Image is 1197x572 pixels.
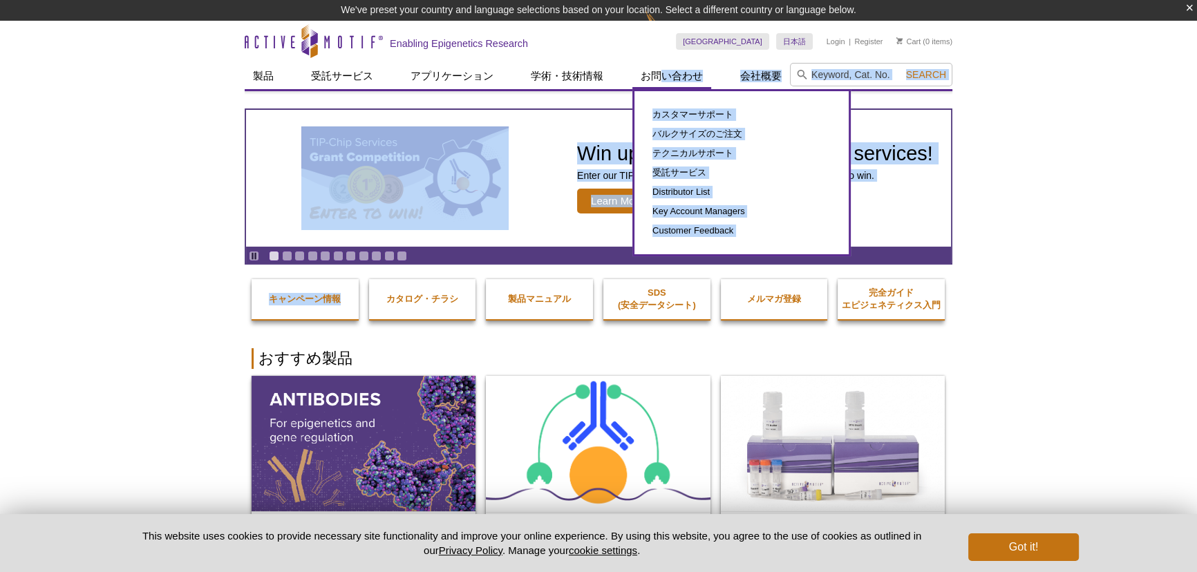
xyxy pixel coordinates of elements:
[249,251,259,261] a: Toggle autoplay
[252,376,475,511] img: All Antibodies
[252,348,945,369] h2: おすすめ製品
[397,251,407,261] a: Go to slide 11
[118,528,945,557] p: This website uses cookies to provide necessary site functionality and improve your online experie...
[486,376,710,512] img: ChIC/CUT&RUN Assay Kit
[303,63,381,89] a: 受託サービス
[896,37,903,44] img: Your Cart
[386,294,458,304] strong: カタログ・チラシ
[245,63,282,89] a: 製品
[269,294,341,304] strong: キャンペーン情報
[776,33,813,50] a: 日本語
[486,279,593,319] a: 製品マニュアル
[282,251,292,261] a: Go to slide 2
[577,189,658,213] span: Learn More
[676,33,769,50] a: [GEOGRAPHIC_DATA]
[732,63,790,89] a: 会社概要
[402,63,502,89] a: アプリケーション
[577,143,933,164] h2: Win up to $45,000 in TIP-ChIP services!
[896,33,952,50] li: (0 items)
[320,251,330,261] a: Go to slide 5
[645,10,682,43] img: Change Here
[294,251,305,261] a: Go to slide 3
[721,279,828,319] a: メルマガ登録
[896,37,921,46] a: Cart
[838,273,945,325] a: 完全ガイドエピジェネティクス入門
[390,37,528,50] h2: Enabling Epigenetics Research
[906,69,946,80] span: Search
[854,37,883,46] a: Register
[632,63,711,89] a: お問い合わせ
[648,182,835,202] a: Distributor List
[721,376,945,511] img: DNA Library Prep Kit for Illumina
[902,68,950,81] button: Search
[648,163,835,182] a: 受託サービス
[603,273,710,325] a: SDS(安全データシート)
[371,251,381,261] a: Go to slide 9
[301,126,509,230] img: TIP-ChIP Services Grant Competition
[577,169,933,182] p: Enter our TIP-ChIP services grant competition for your chance to win.
[369,279,476,319] a: カタログ・チラシ
[269,251,279,261] a: Go to slide 1
[648,221,835,240] a: Customer Feedback
[252,279,359,319] a: キャンペーン情報
[522,63,612,89] a: 学術・技術情報
[308,251,318,261] a: Go to slide 4
[508,294,571,304] strong: 製品マニュアル
[648,202,835,221] a: Key Account Managers
[790,63,952,86] input: Keyword, Cat. No.
[968,533,1079,561] button: Got it!
[359,251,369,261] a: Go to slide 8
[246,110,951,247] article: TIP-ChIP Services Grant Competition
[618,287,696,310] strong: SDS (安全データシート)
[747,294,801,304] strong: メルマガ登録
[842,287,941,310] strong: 完全ガイド エピジェネティクス入門
[569,544,637,556] button: cookie settings
[648,124,835,144] a: バルクサイズのご注文
[648,144,835,163] a: テクニカルサポート
[849,33,851,50] li: |
[827,37,845,46] a: Login
[246,110,951,247] a: TIP-ChIP Services Grant Competition Win up to $45,000 in TIP-ChIP services! Enter our TIP-ChIP se...
[333,251,343,261] a: Go to slide 6
[384,251,395,261] a: Go to slide 10
[648,105,835,124] a: カスタマーサポート
[439,544,502,556] a: Privacy Policy
[346,251,356,261] a: Go to slide 7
